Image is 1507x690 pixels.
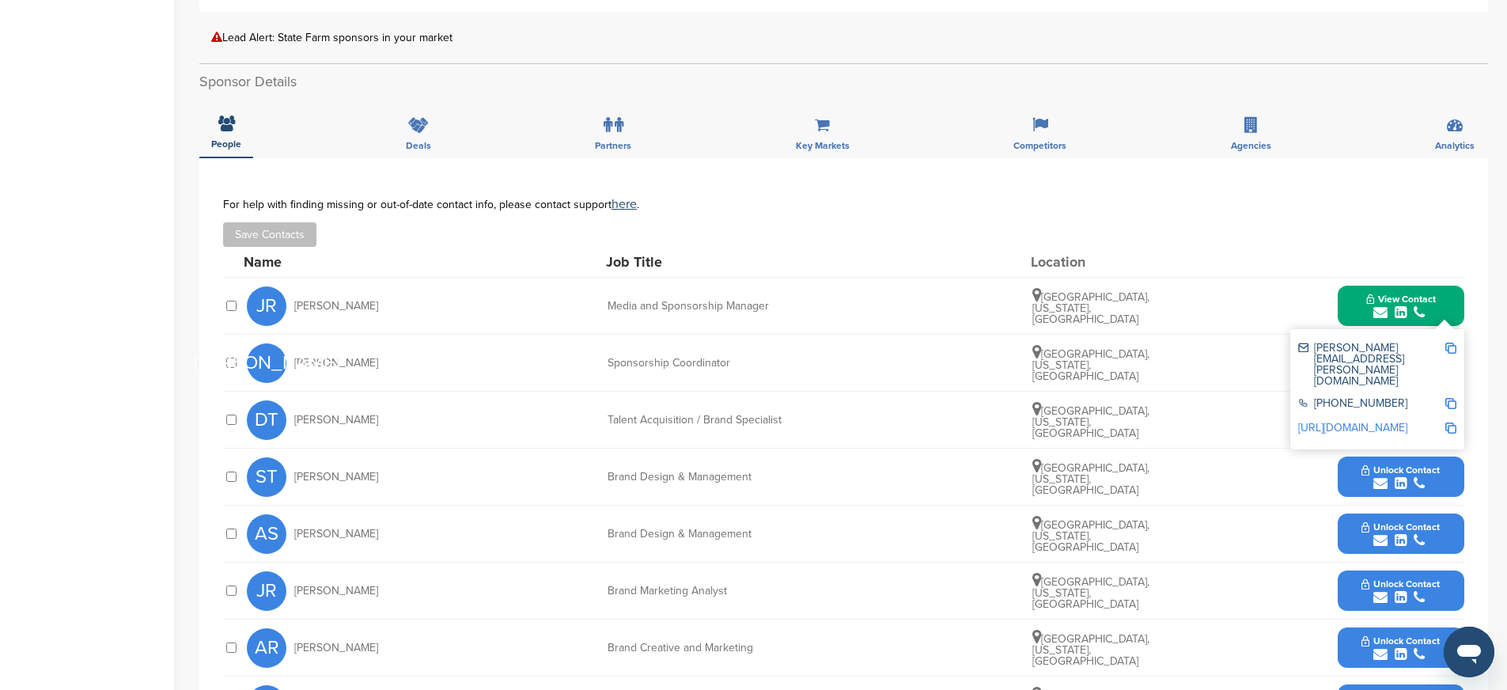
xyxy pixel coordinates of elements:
[1032,347,1149,383] span: [GEOGRAPHIC_DATA], [US_STATE], [GEOGRAPHIC_DATA]
[1231,141,1271,150] span: Agencies
[1342,453,1459,501] button: Unlock Contact
[294,472,378,483] span: [PERSON_NAME]
[1435,141,1475,150] span: Analytics
[1298,398,1445,411] div: [PHONE_NUMBER]
[1361,464,1440,476] span: Unlock Contact
[1298,421,1407,434] a: [URL][DOMAIN_NAME]
[608,643,845,654] div: Brand Creative and Marketing
[1445,398,1456,409] img: Copy
[247,571,286,611] span: JR
[1361,578,1440,590] span: Unlock Contact
[294,643,378,654] span: [PERSON_NAME]
[606,255,843,269] div: Job Title
[1361,635,1440,646] span: Unlock Contact
[1032,632,1149,668] span: [GEOGRAPHIC_DATA], [US_STATE], [GEOGRAPHIC_DATA]
[608,586,845,597] div: Brand Marketing Analyst
[247,514,286,554] span: AS
[244,255,418,269] div: Name
[796,141,850,150] span: Key Markets
[1032,518,1149,554] span: [GEOGRAPHIC_DATA], [US_STATE], [GEOGRAPHIC_DATA]
[1366,294,1436,305] span: View Contact
[247,628,286,668] span: AR
[294,415,378,426] span: [PERSON_NAME]
[1444,627,1494,677] iframe: Button to launch messaging window
[1361,521,1440,533] span: Unlock Contact
[1013,141,1066,150] span: Competitors
[294,529,378,540] span: [PERSON_NAME]
[608,301,845,312] div: Media and Sponsorship Manager
[608,472,845,483] div: Brand Design & Management
[608,415,845,426] div: Talent Acquisition / Brand Specialist
[199,71,1488,93] h2: Sponsor Details
[247,343,286,383] span: [PERSON_NAME]
[1032,290,1149,326] span: [GEOGRAPHIC_DATA], [US_STATE], [GEOGRAPHIC_DATA]
[1445,423,1456,434] img: Copy
[1342,510,1459,558] button: Unlock Contact
[1347,282,1455,330] button: View Contact
[608,529,845,540] div: Brand Design & Management
[1445,343,1456,354] img: Copy
[1032,404,1149,440] span: [GEOGRAPHIC_DATA], [US_STATE], [GEOGRAPHIC_DATA]
[223,222,316,247] button: Save Contacts
[612,196,637,212] a: here
[1342,624,1459,672] button: Unlock Contact
[1342,567,1459,615] button: Unlock Contact
[247,400,286,440] span: DT
[211,139,241,149] span: People
[1298,343,1445,387] div: [PERSON_NAME][EMAIL_ADDRESS][PERSON_NAME][DOMAIN_NAME]
[247,286,286,326] span: JR
[294,301,378,312] span: [PERSON_NAME]
[1031,255,1149,269] div: Location
[1032,575,1149,611] span: [GEOGRAPHIC_DATA], [US_STATE], [GEOGRAPHIC_DATA]
[211,32,1476,44] div: Lead Alert: State Farm sponsors in your market
[294,586,378,597] span: [PERSON_NAME]
[223,198,1464,210] div: For help with finding missing or out-of-date contact info, please contact support .
[608,358,845,369] div: Sponsorship Coordinator
[1032,461,1149,497] span: [GEOGRAPHIC_DATA], [US_STATE], [GEOGRAPHIC_DATA]
[595,141,631,150] span: Partners
[247,457,286,497] span: ST
[406,141,431,150] span: Deals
